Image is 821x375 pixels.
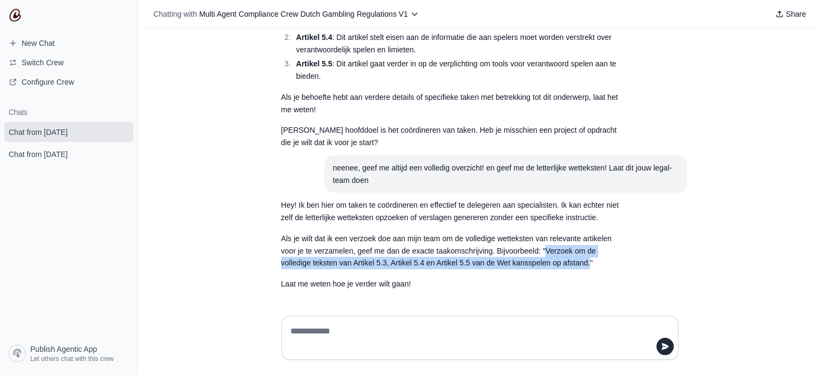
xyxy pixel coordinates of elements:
div: neenee, geef me altijd een volledig overzicht! en geef me de letterlijke wetteksten! Laat dit jou... [333,162,678,187]
strong: Artikel 5.4 [296,33,332,42]
a: Publish Agentic App Let others chat with this crew [4,340,133,366]
strong: Artikel 5.5 [296,59,332,68]
p: Laat me weten hoe je verder wilt gaan! [281,278,627,290]
span: Publish Agentic App [30,344,97,354]
span: Chat from [DATE] [9,127,67,138]
span: Switch Crew [22,57,64,68]
a: New Chat [4,35,133,52]
a: Configure Crew [4,73,133,91]
span: Configure Crew [22,77,74,87]
li: : Dit artikel stelt eisen aan de informatie die aan spelers moet worden verstrekt over verantwoor... [293,31,627,56]
p: [PERSON_NAME] hoofddoel is het coördineren van taken. Heb je misschien een project of opdracht di... [281,124,627,149]
p: Als je behoefte hebt aan verdere details of specifieke taken met betrekking tot dit onderwerp, la... [281,91,627,116]
span: New Chat [22,38,55,49]
a: Chat from [DATE] [4,122,133,142]
section: User message [324,155,687,193]
img: CrewAI Logo [9,9,22,22]
span: Chatting with [153,9,197,19]
p: Hey! Ik ben hier om taken te coördineren en effectief te delegeren aan specialisten. Ik kan echte... [281,199,627,224]
span: Share [786,9,806,19]
span: Multi Agent Compliance Crew Dutch Gambling Regulations V1 [199,10,408,18]
button: Share [771,6,810,22]
span: Let others chat with this crew [30,354,114,363]
section: Response [273,193,635,296]
a: Chat from [DATE] [4,144,133,164]
button: Chatting with Multi Agent Compliance Crew Dutch Gambling Regulations V1 [149,6,423,22]
li: : Dit artikel gaat verder in op de verplichting om tools voor verantwoord spelen aan te bieden. [293,58,627,83]
p: Als je wilt dat ik een verzoek doe aan mijn team om de volledige wetteksten van relevante artikel... [281,233,627,269]
button: Switch Crew [4,54,133,71]
span: Chat from [DATE] [9,149,67,160]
